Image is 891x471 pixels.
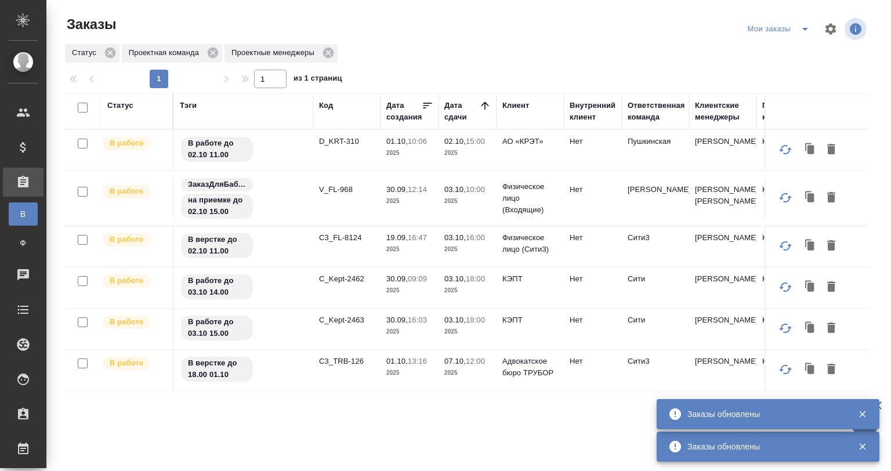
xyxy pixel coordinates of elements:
div: Выставляет ПМ после принятия заказа от КМа [102,356,167,371]
span: Посмотреть информацию [845,18,869,40]
span: Ф [15,237,32,249]
p: 16:00 [466,233,485,242]
button: Удалить [821,187,841,209]
button: Клонировать [799,187,821,209]
p: 12:14 [408,185,427,194]
button: Удалить [821,317,841,339]
p: Проектные менеджеры [231,47,318,59]
p: 2025 [444,367,491,379]
td: [PERSON_NAME] [689,267,756,308]
div: Заказы обновлены [687,408,841,420]
p: 19.09, [386,233,408,242]
p: 30.09, [386,185,408,194]
div: В верстке до 02.10 11.00 [180,232,307,259]
div: В верстке до 18.00 01.10 [180,356,307,383]
button: Закрыть [850,441,874,452]
p: В работе [110,275,143,287]
p: Физическое лицо (Входящие) [502,181,558,216]
button: Обновить [772,184,799,212]
p: В верстке до 02.10 11.00 [188,234,246,257]
div: В работе до 02.10 11.00 [180,136,307,163]
div: Внутренний клиент [570,100,616,123]
div: Проектная команда [762,100,818,123]
p: C_Kept-2463 [319,314,375,326]
p: Нет [570,184,616,195]
p: В работе [110,316,143,328]
p: C3_FL-8124 [319,232,375,244]
p: ЗаказДляБабушкинской [188,179,246,190]
td: [PERSON_NAME] [689,309,756,349]
a: Ф [9,231,38,255]
p: 12:00 [466,357,485,365]
p: Статус [72,47,100,59]
p: 01.10, [386,137,408,146]
td: Юридический [756,350,824,390]
p: В работе [110,357,143,369]
p: 03.10, [444,274,466,283]
button: Обновить [772,356,799,383]
div: split button [745,20,817,38]
div: Выставляет ПМ после принятия заказа от КМа [102,184,167,200]
p: 07.10, [444,357,466,365]
div: Клиентские менеджеры [695,100,751,123]
p: 18:00 [466,274,485,283]
p: Адвокатское бюро ТРУБОР [502,356,558,379]
div: Код [319,100,333,111]
a: В [9,202,38,226]
div: Проектные менеджеры [224,44,338,63]
p: 03.10, [444,316,466,324]
p: Нет [570,314,616,326]
td: Юридический [756,267,824,308]
p: В верстке до 18.00 01.10 [188,357,246,381]
button: Клонировать [799,139,821,161]
p: Нет [570,136,616,147]
p: C_Kept-2462 [319,273,375,285]
p: В работе до 02.10 11.00 [188,137,246,161]
td: Сити [622,309,689,349]
p: 15:00 [466,137,485,146]
button: Клонировать [799,276,821,298]
p: 03.10, [444,233,466,242]
p: 2025 [386,147,433,159]
div: В работе до 03.10 14.00 [180,273,307,300]
p: на приемке до 02.10 15.00 [188,194,246,218]
p: 16:47 [408,233,427,242]
span: В [15,208,32,220]
td: Юридический [756,226,824,267]
button: Клонировать [799,358,821,381]
p: КЭПТ [502,314,558,326]
td: Юридический [756,309,824,349]
p: 03.10, [444,185,466,194]
span: Настроить таблицу [817,15,845,43]
div: Статус [107,100,133,111]
p: 2025 [444,285,491,296]
td: Юридический [756,178,824,219]
p: 10:06 [408,137,427,146]
div: Тэги [180,100,197,111]
p: 01.10, [386,357,408,365]
td: Сити3 [622,350,689,390]
td: [PERSON_NAME] [689,350,756,390]
td: [PERSON_NAME] [689,130,756,171]
div: Клиент [502,100,529,111]
button: Обновить [772,273,799,301]
div: Заказы обновлены [687,441,841,452]
p: В работе [110,234,143,245]
p: 2025 [444,147,491,159]
span: Заказы [64,15,116,34]
p: V_FL-968 [319,184,375,195]
button: Обновить [772,136,799,164]
p: 2025 [386,195,433,207]
div: В работе до 03.10 15.00 [180,314,307,342]
p: Проектная команда [129,47,203,59]
td: Сити [622,267,689,308]
td: [PERSON_NAME] [622,178,689,219]
div: Выставляет ПМ после принятия заказа от КМа [102,136,167,151]
p: 13:16 [408,357,427,365]
p: 18:00 [466,316,485,324]
p: Нет [570,356,616,367]
p: 09:09 [408,274,427,283]
div: Статус [65,44,119,63]
div: Ответственная команда [628,100,685,123]
p: C3_TRB-126 [319,356,375,367]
